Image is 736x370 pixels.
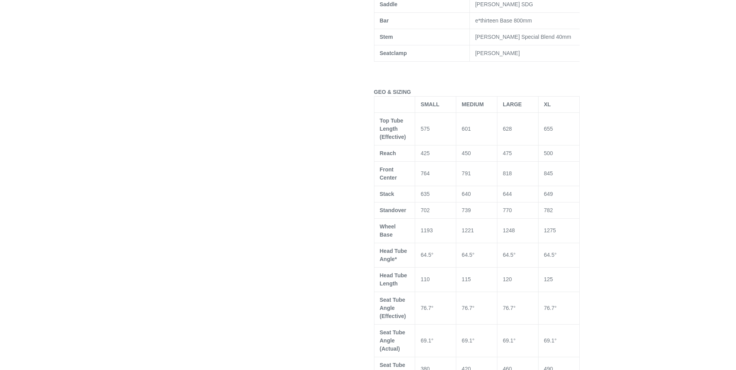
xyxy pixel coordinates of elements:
[415,324,456,357] td: 69.1
[554,305,557,311] span: °
[380,329,405,352] span: Seat Tube Angle (Actual)
[415,112,456,145] td: 575
[497,292,538,324] td: 76.7
[431,252,434,258] span: °
[456,145,497,161] td: 450
[472,305,475,311] span: °
[497,202,538,218] td: 770
[497,267,538,292] td: 120
[380,150,396,156] span: Reach
[456,218,497,243] td: 1221
[456,186,497,202] td: 640
[380,166,397,181] span: Front Center
[415,218,456,243] td: 1193
[475,17,532,24] span: e*thirteen Base 800mm
[538,145,579,161] td: 500
[380,17,389,24] b: Bar
[497,324,538,357] td: 69.1
[456,112,497,145] td: 601
[497,218,538,243] td: 1248
[538,267,579,292] td: 125
[421,101,439,107] span: SMALL
[538,161,579,186] td: 845
[415,186,456,202] td: 635
[380,223,396,238] span: Wheel Base
[415,267,456,292] td: 110
[469,45,586,62] td: [PERSON_NAME]
[469,29,586,45] td: [PERSON_NAME] Special Blend 40mm
[538,292,579,324] td: 76.7
[513,337,516,344] span: °
[497,243,538,267] td: 64.5
[462,101,484,107] span: MEDIUM
[554,252,557,258] span: °
[544,101,551,107] span: XL
[538,324,579,357] td: 69.1
[472,252,475,258] span: °
[538,186,579,202] td: 649
[538,112,579,145] td: 655
[415,161,456,186] td: 764
[456,292,497,324] td: 76.7
[380,248,407,262] span: Head Tube Angle*
[380,50,407,56] b: Seatclamp
[497,145,538,161] td: 475
[538,218,579,243] td: 1275
[380,34,393,40] b: Stem
[472,337,475,344] span: °
[374,89,411,95] span: GEO & SIZING
[497,161,538,186] td: 818
[503,101,522,107] span: LARGE
[513,305,516,311] span: °
[415,145,456,161] td: 425
[380,191,394,197] span: Stack
[456,267,497,292] td: 115
[513,252,516,258] span: °
[380,207,406,213] span: Standover
[554,337,557,344] span: °
[538,202,579,218] td: 782
[462,207,471,213] span: 739
[497,186,538,202] td: 644
[538,243,579,267] td: 64.5
[415,243,456,267] td: 64.5
[431,305,434,311] span: °
[380,272,407,287] span: Head Tube Length
[380,118,406,140] span: Top Tube Length (Effective)
[431,337,434,344] span: °
[380,1,398,7] b: Saddle
[456,243,497,267] td: 64.5
[456,324,497,357] td: 69.1
[497,112,538,145] td: 628
[415,202,456,218] td: 702
[415,292,456,324] td: 76.7
[380,297,406,319] span: Seat Tube Angle (Effective)
[456,161,497,186] td: 791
